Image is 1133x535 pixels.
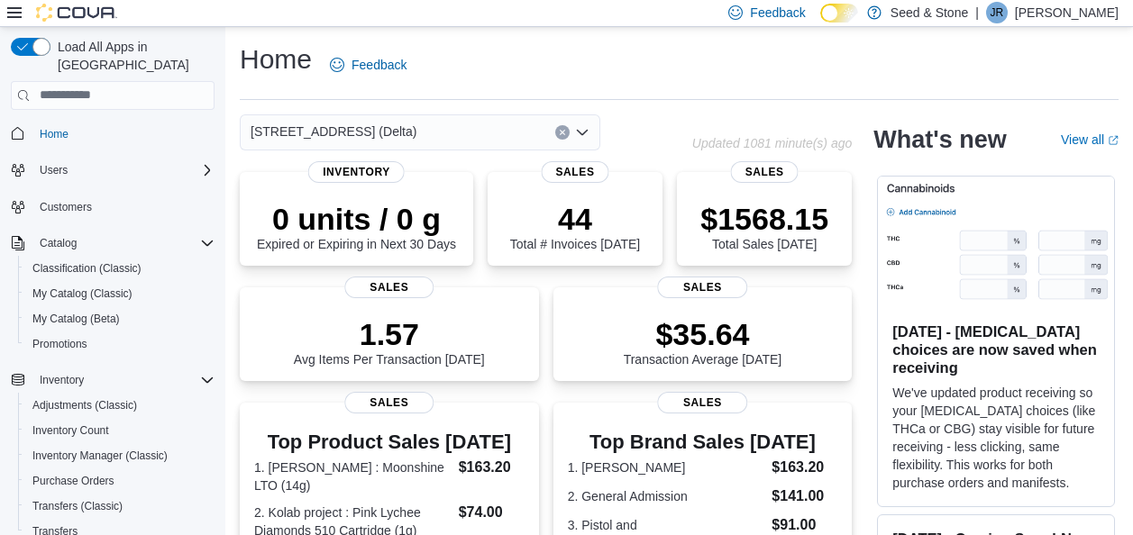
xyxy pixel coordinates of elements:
[32,232,215,254] span: Catalog
[510,201,640,251] div: Total # Invoices [DATE]
[568,458,765,476] dt: 1. [PERSON_NAME]
[32,369,215,391] span: Inventory
[32,286,132,301] span: My Catalog (Classic)
[344,277,434,298] span: Sales
[25,283,140,304] a: My Catalog (Classic)
[32,398,137,413] span: Adjustments (Classic)
[731,161,799,183] span: Sales
[575,125,589,140] button: Open list of options
[658,392,747,413] span: Sales
[257,201,456,251] div: Expired or Expiring in Next 30 Days
[32,159,215,181] span: Users
[32,337,87,351] span: Promotions
[40,236,77,250] span: Catalog
[25,394,144,416] a: Adjustments (Classic)
[32,159,75,181] button: Users
[25,333,215,355] span: Promotions
[18,306,222,331] button: My Catalog (Beta)
[624,316,782,352] p: $35.64
[4,367,222,393] button: Inventory
[892,322,1100,376] h3: [DATE] - [MEDICAL_DATA] choices are now saved when receiving
[40,163,68,177] span: Users
[4,121,222,147] button: Home
[32,499,123,513] span: Transfers (Classic)
[32,369,91,391] button: Inventory
[1061,132,1119,147] a: View allExternal link
[459,457,525,478] dd: $163.20
[568,487,765,505] dt: 2. General Admission
[25,445,175,467] a: Inventory Manager (Classic)
[32,122,215,145] span: Home
[750,4,805,22] span: Feedback
[820,4,858,23] input: Dark Mode
[40,127,69,141] span: Home
[251,121,416,142] span: [STREET_ADDRESS] (Delta)
[18,393,222,418] button: Adjustments (Classic)
[18,418,222,443] button: Inventory Count
[240,41,312,77] h1: Home
[32,312,120,326] span: My Catalog (Beta)
[700,201,828,251] div: Total Sales [DATE]
[294,316,485,367] div: Avg Items Per Transaction [DATE]
[986,2,1008,23] div: Jimmie Rao
[32,123,76,145] a: Home
[18,331,222,357] button: Promotions
[25,283,215,304] span: My Catalog (Classic)
[624,316,782,367] div: Transaction Average [DATE]
[36,4,117,22] img: Cova
[25,495,215,517] span: Transfers (Classic)
[32,196,99,218] a: Customers
[25,470,215,492] span: Purchase Orders
[18,494,222,519] button: Transfers (Classic)
[4,158,222,183] button: Users
[991,2,1004,23] span: JR
[772,457,837,478] dd: $163.20
[32,195,215,218] span: Customers
[352,56,407,74] span: Feedback
[459,502,525,523] dd: $74.00
[510,201,640,237] p: 44
[294,316,485,352] p: 1.57
[1015,2,1119,23] p: [PERSON_NAME]
[772,485,837,507] dd: $141.00
[50,38,215,74] span: Load All Apps in [GEOGRAPHIC_DATA]
[25,470,122,492] a: Purchase Orders
[32,474,114,488] span: Purchase Orders
[18,281,222,306] button: My Catalog (Classic)
[323,47,414,83] a: Feedback
[700,201,828,237] p: $1568.15
[25,333,95,355] a: Promotions
[25,258,215,279] span: Classification (Classic)
[32,261,142,276] span: Classification (Classic)
[32,423,109,438] span: Inventory Count
[555,125,570,140] button: Clear input
[1108,135,1119,146] svg: External link
[18,443,222,468] button: Inventory Manager (Classic)
[40,373,84,387] span: Inventory
[344,392,434,413] span: Sales
[25,445,215,467] span: Inventory Manager (Classic)
[892,384,1100,492] p: We've updated product receiving so your [MEDICAL_DATA] choices (like THCa or CBG) stay visible fo...
[254,431,525,453] h3: Top Product Sales [DATE]
[40,200,92,214] span: Customers
[568,431,838,453] h3: Top Brand Sales [DATE]
[25,495,130,517] a: Transfers (Classic)
[891,2,968,23] p: Seed & Stone
[692,136,852,150] p: Updated 1081 minute(s) ago
[308,161,405,183] span: Inventory
[25,420,215,441] span: Inventory Count
[4,231,222,256] button: Catalog
[25,308,127,330] a: My Catalog (Beta)
[18,468,222,494] button: Purchase Orders
[4,194,222,220] button: Customers
[18,256,222,281] button: Classification (Classic)
[25,258,149,279] a: Classification (Classic)
[25,308,215,330] span: My Catalog (Beta)
[32,232,84,254] button: Catalog
[658,277,747,298] span: Sales
[25,394,215,416] span: Adjustments (Classic)
[254,458,452,494] dt: 1. [PERSON_NAME] : Moonshine LTO (14g)
[32,449,168,463] span: Inventory Manager (Classic)
[257,201,456,237] p: 0 units / 0 g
